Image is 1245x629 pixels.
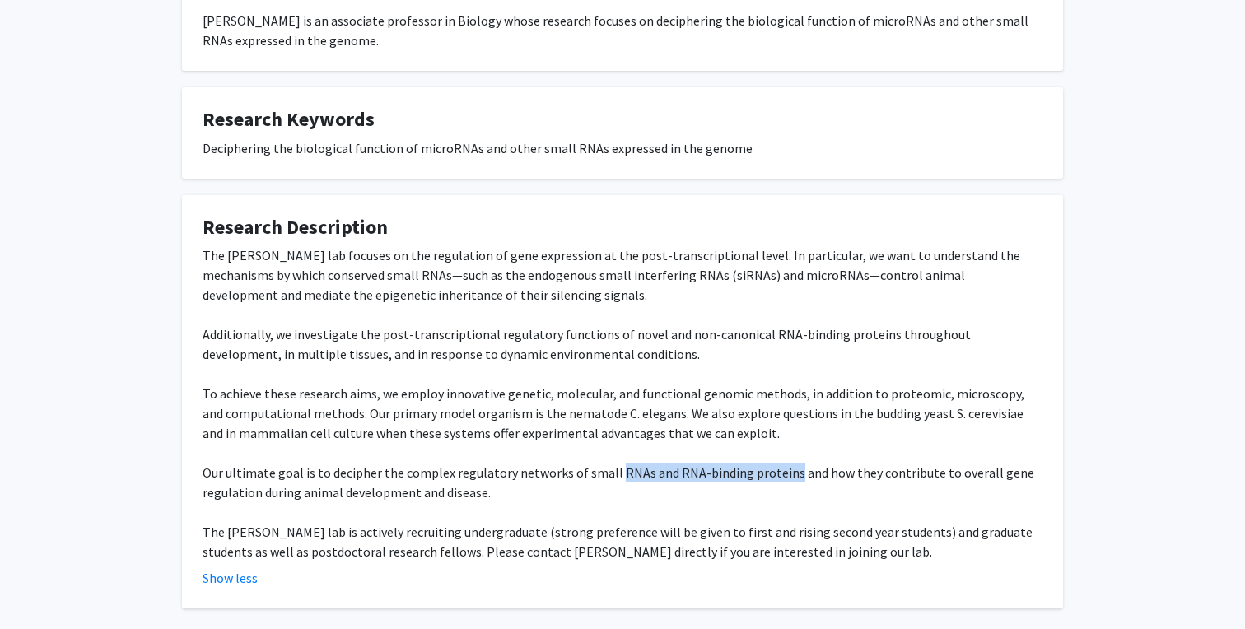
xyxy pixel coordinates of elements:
[12,555,70,617] iframe: Chat
[203,216,1042,240] h4: Research Description
[203,568,258,588] button: Show less
[203,108,1042,132] h4: Research Keywords
[203,245,1042,561] div: The [PERSON_NAME] lab focuses on the regulation of gene expression at the post-transcriptional le...
[203,11,1042,50] div: [PERSON_NAME] is an associate professor in Biology whose research focuses on deciphering the biol...
[203,138,1042,158] div: Deciphering the biological function of microRNAs and other small RNAs expressed in the genome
